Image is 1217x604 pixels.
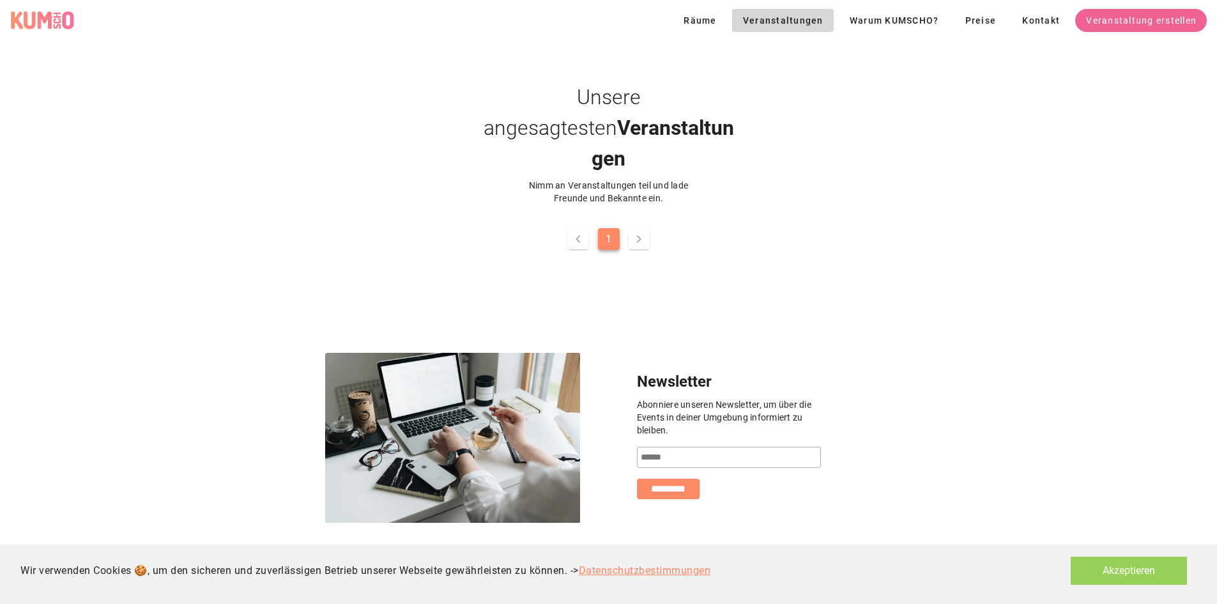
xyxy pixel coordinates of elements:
h1: Veranstaltungen [481,82,737,174]
nav: Pagination Navigation [210,225,1007,253]
a: Räume [673,13,732,26]
span: Veranstaltungen [742,15,823,26]
button: Räume [673,9,727,32]
a: Kontakt [1011,9,1070,32]
div: Abonniere unseren Newsletter, um über die Events in deiner Umgebung informiert zu bleiben. [637,398,829,437]
button: Akzeptieren [1071,557,1187,585]
div: Nimm an Veranstaltungen teil und lade Freunde und Bekannte ein. [513,179,705,205]
a: Veranstaltungen [732,9,834,32]
a: Datenschutzbestimmungen [579,564,711,577]
h2: Newsletter [637,370,829,398]
a: Preise [954,9,1006,32]
a: Veranstaltung erstellen [1075,9,1207,32]
span: Preise [964,15,996,26]
a: Warum KUMSCHO? [839,9,949,32]
span: Veranstaltung erstellen [1085,15,1197,26]
span: Räume [683,15,717,26]
button: Current Page, Page 1 [598,228,620,250]
span: Kontakt [1022,15,1060,26]
div: Wir verwenden Cookies 🍪, um den sicheren und zuverlässigen Betrieb unserer Webseite gewährleisten... [20,563,710,578]
a: KUMSCHO Logo [10,11,79,30]
span: Warum KUMSCHO? [849,15,939,26]
div: KUMSCHO Logo [10,11,74,30]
